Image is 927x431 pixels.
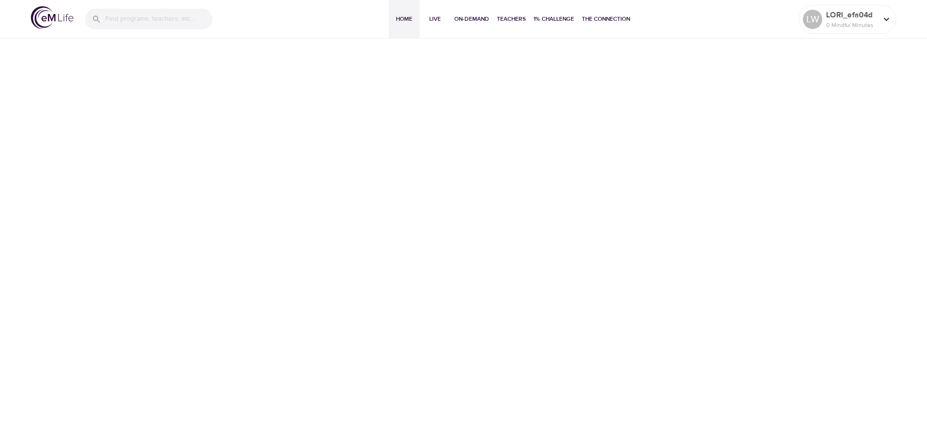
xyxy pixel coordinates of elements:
[393,14,416,24] span: Home
[803,10,822,29] div: LW
[826,9,877,21] p: LORI_efa04d
[105,9,212,29] input: Find programs, teachers, etc...
[497,14,526,24] span: Teachers
[31,6,73,29] img: logo
[582,14,630,24] span: The Connection
[534,14,574,24] span: 1% Challenge
[826,21,877,29] p: 0 Mindful Minutes
[423,14,447,24] span: Live
[454,14,489,24] span: On-Demand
